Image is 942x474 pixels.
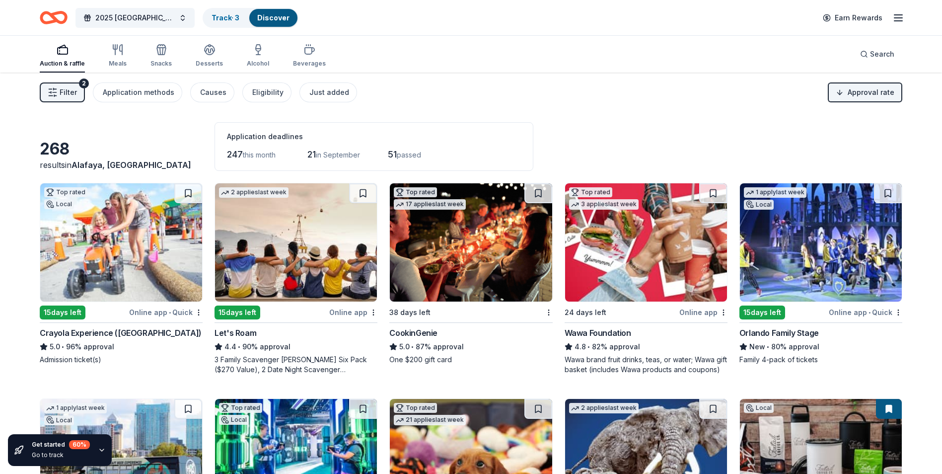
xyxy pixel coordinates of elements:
[389,327,437,339] div: CookinGenie
[224,341,236,353] span: 4.4
[215,183,377,375] a: Image for Let's Roam2 applieslast week15days leftOnline appLet's Roam4.4•90% approval3 Family Sca...
[219,187,289,198] div: 2 applies last week
[242,82,291,102] button: Eligibility
[247,60,269,68] div: Alcohol
[72,160,191,170] span: Alafaya, [GEOGRAPHIC_DATA]
[93,82,182,102] button: Application methods
[394,187,437,197] div: Top rated
[227,131,521,143] div: Application deadlines
[389,183,552,365] a: Image for CookinGenieTop rated17 applieslast week38 days leftCookinGenie5.0•87% approvalOne $200 ...
[40,159,203,171] div: results
[739,327,819,339] div: Orlando Family Stage
[389,341,552,353] div: 87% approval
[316,151,360,159] span: in September
[50,341,60,353] span: 5.0
[412,343,414,351] span: •
[129,306,203,318] div: Online app Quick
[394,199,466,210] div: 17 applies last week
[69,440,90,449] div: 60 %
[60,86,77,98] span: Filter
[40,183,203,365] a: Image for Crayola Experience (Orlando)Top ratedLocal15days leftOnline app•QuickCrayola Experience...
[200,86,226,98] div: Causes
[744,200,774,210] div: Local
[749,341,765,353] span: New
[565,327,631,339] div: Wawa Foundation
[103,86,174,98] div: Application methods
[79,79,89,88] div: 2
[44,415,74,425] div: Local
[215,341,377,353] div: 90% approval
[740,183,902,302] img: Image for Orlando Family Stage
[150,60,172,68] div: Snacks
[293,40,326,73] button: Beverages
[569,187,612,197] div: Top rated
[397,151,421,159] span: passed
[587,343,590,351] span: •
[309,86,349,98] div: Just added
[744,187,806,198] div: 1 apply last week
[40,355,203,365] div: Admission ticket(s)
[40,341,203,353] div: 96% approval
[739,341,902,353] div: 80% approval
[150,40,172,73] button: Snacks
[32,451,90,459] div: Go to track
[848,86,894,98] span: Approval rate
[390,183,552,302] img: Image for CookinGenie
[565,183,727,375] a: Image for Wawa FoundationTop rated3 applieslast week24 days leftOnline appWawa Foundation4.8•82% ...
[212,13,239,22] a: Track· 3
[565,307,606,318] div: 24 days left
[739,306,785,319] div: 15 days left
[247,40,269,73] button: Alcohol
[679,306,727,318] div: Online app
[44,403,107,413] div: 1 apply last week
[767,343,769,351] span: •
[215,327,256,339] div: Let's Roam
[739,183,902,365] a: Image for Orlando Family Stage1 applylast weekLocal15days leftOnline app•QuickOrlando Family Stag...
[252,86,284,98] div: Eligibility
[817,9,888,27] a: Earn Rewards
[40,139,203,159] div: 268
[219,403,262,413] div: Top rated
[109,40,127,73] button: Meals
[394,403,437,413] div: Top rated
[190,82,234,102] button: Causes
[219,415,249,425] div: Local
[575,341,586,353] span: 4.8
[394,415,466,425] div: 21 applies last week
[569,403,639,413] div: 2 applies last week
[852,44,902,64] button: Search
[399,341,410,353] span: 5.0
[215,183,377,302] img: Image for Let's Roam
[169,309,171,316] span: •
[389,355,552,365] div: One $200 gift card
[32,440,90,449] div: Get started
[40,306,85,319] div: 15 days left
[40,82,85,102] button: Filter2
[109,60,127,68] div: Meals
[828,82,902,102] button: Approval rate
[40,60,85,68] div: Auction & raffle
[215,306,260,319] div: 15 days left
[44,199,74,209] div: Local
[870,48,894,60] span: Search
[215,355,377,375] div: 3 Family Scavenger [PERSON_NAME] Six Pack ($270 Value), 2 Date Night Scavenger [PERSON_NAME] Two ...
[565,183,727,302] img: Image for Wawa Foundation
[40,6,68,29] a: Home
[95,12,175,24] span: 2025 [GEOGRAPHIC_DATA], [GEOGRAPHIC_DATA] 449th Bomb Group WWII Reunion
[565,355,727,375] div: Wawa brand fruit drinks, teas, or water; Wawa gift basket (includes Wawa products and coupons)
[829,306,902,318] div: Online app Quick
[329,306,377,318] div: Online app
[307,149,316,159] span: 21
[739,355,902,365] div: Family 4-pack of tickets
[388,149,397,159] span: 51
[40,327,202,339] div: Crayola Experience ([GEOGRAPHIC_DATA])
[203,8,298,28] button: Track· 3Discover
[744,403,774,413] div: Local
[243,151,276,159] span: this month
[44,187,87,197] div: Top rated
[293,60,326,68] div: Beverages
[565,341,727,353] div: 82% approval
[257,13,290,22] a: Discover
[569,199,639,210] div: 3 applies last week
[299,82,357,102] button: Just added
